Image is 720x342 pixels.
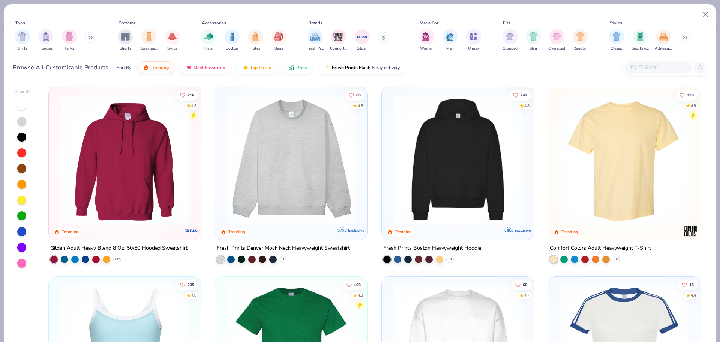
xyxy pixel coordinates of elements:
[228,32,236,41] img: Bottles Image
[310,31,321,42] img: Fresh Prints Image
[358,292,363,298] div: 4.8
[165,29,180,51] button: filter button
[691,103,696,108] div: 4.9
[610,20,622,26] div: Styles
[39,46,53,51] span: Hoodies
[225,29,240,51] div: filter for Bottles
[691,292,696,298] div: 4.4
[529,46,537,51] span: Slim
[420,20,438,26] div: Made For
[140,46,157,51] span: Sweatpants
[466,29,481,51] div: filter for Unisex
[226,46,238,51] span: Bottles
[192,103,197,108] div: 4.8
[372,63,400,72] span: 5 day delivery
[631,29,649,51] button: filter button
[612,32,621,41] img: Classic Image
[42,32,50,41] img: Hoodies Image
[358,103,363,108] div: 4.8
[610,46,622,51] span: Classic
[383,244,481,253] div: Fresh Prints Boston Heavyweight Hoodie
[523,283,527,286] span: 60
[355,29,370,51] div: filter for Gildan
[573,46,587,51] span: Regular
[186,65,192,71] img: most_fav.gif
[550,244,651,253] div: Comfort Colors Adult Heavyweight T-Shirt
[281,257,286,262] span: + 10
[248,29,263,51] button: filter button
[319,61,405,74] button: Fresh Prints Flash5 day delivery
[469,32,478,41] img: Unisex Image
[678,279,697,290] button: Like
[274,32,283,41] img: Bags Image
[62,29,77,51] button: filter button
[420,46,433,51] span: Women
[177,279,198,290] button: Like
[283,61,313,74] button: Price
[204,46,213,51] span: Hats
[330,29,347,51] button: filter button
[271,29,286,51] div: filter for Bags
[140,29,157,51] button: filter button
[251,32,259,41] img: Totes Image
[629,63,687,72] input: Try "T-Shirt"
[65,32,73,41] img: Tanks Image
[524,103,529,108] div: 4.8
[330,46,347,51] span: Comfort Colors
[307,29,324,51] button: filter button
[631,46,649,51] span: Sportswear
[150,65,169,71] span: Trending
[250,65,271,71] span: Top Rated
[271,29,286,51] button: filter button
[655,29,672,51] button: filter button
[389,95,526,224] img: 91acfc32-fd48-4d6b-bdad-a4c1a30ac3fc
[243,65,249,71] img: TopRated.gif
[505,32,514,41] img: Cropped Image
[360,95,497,224] img: a90f7c54-8796-4cb2-9d6e-4e9644cfe0fe
[188,283,195,286] span: 235
[251,46,260,51] span: Totes
[556,95,693,224] img: 029b8af0-80e6-406f-9fdc-fdf898547912
[345,90,364,100] button: Like
[357,46,367,51] span: Gildan
[655,29,672,51] div: filter for Athleisure
[17,46,27,51] span: Shirts
[333,31,344,42] img: Comfort Colors Image
[548,46,565,51] span: Oversized
[609,29,624,51] div: filter for Classic
[192,292,197,298] div: 4.8
[442,29,457,51] div: filter for Men
[56,95,193,224] img: 01756b78-01f6-4cc6-8d8a-3c30c1a0c8ac
[683,223,698,238] img: Comfort Colors logo
[613,257,619,262] span: + 60
[118,29,133,51] div: filter for Shorts
[202,20,226,26] div: Accessories
[137,61,174,74] button: Trending
[355,29,370,51] button: filter button
[307,46,324,51] span: Fresh Prints
[422,32,431,41] img: Women Image
[446,46,454,51] span: Men
[526,95,663,224] img: d4a37e75-5f2b-4aef-9a6e-23330c63bbc0
[552,32,561,41] img: Oversized Image
[15,29,30,51] div: filter for Shirts
[514,228,531,233] span: Exclusive
[524,292,529,298] div: 4.7
[217,244,350,253] div: Fresh Prints Denver Mock Neck Heavyweight Sweatshirt
[609,29,624,51] button: filter button
[357,31,368,42] img: Gildan Image
[636,32,644,41] img: Sportswear Image
[511,279,531,290] button: Like
[689,283,694,286] span: 16
[18,32,27,41] img: Shirts Image
[168,32,177,41] img: Skirts Image
[64,46,74,51] span: Tanks
[308,20,322,26] div: Brands
[225,29,240,51] button: filter button
[184,223,199,238] img: Gildan logo
[332,65,370,71] span: Fresh Prints Flash
[324,65,330,71] img: flash.gif
[576,32,585,41] img: Regular Image
[468,46,479,51] span: Unisex
[419,29,434,51] button: filter button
